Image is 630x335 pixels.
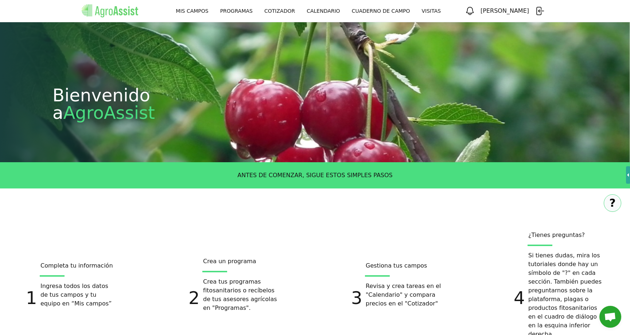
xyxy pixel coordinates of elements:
[203,277,279,312] p: Crea tus programas fitosanitarios o recíbelos de tus asesores agrícolas en "Programas".
[366,282,442,308] p: Revisa y crea tareas en el "Calendario" y compara precios en el "Cotizador"
[188,276,194,293] p: 2
[416,4,447,17] a: VISITAS
[214,4,258,17] a: PROGRAMAS
[203,257,279,266] p: Crea un programa
[514,276,520,293] p: 4
[237,171,393,180] p: ANTES DE COMENZAR, SIGUE ESTOS SIMPLES PASOS
[609,196,615,210] span: ?
[40,282,116,308] p: Ingresa todos los datos de tus campos y tu equipo en “Mis campos”
[528,231,604,239] p: ¿Tienes preguntas?
[40,261,116,270] p: Completa tu información
[170,4,214,17] a: MIS CAMPOS
[82,4,138,17] img: AgroAssist
[346,4,416,17] a: CUADERNO DE CAMPO
[480,6,529,16] h3: [PERSON_NAME]
[52,85,150,123] p: Bienvenido a
[351,276,357,293] p: 3
[604,194,621,212] button: ?
[26,276,32,293] p: 1
[599,306,621,328] div: Chat abierto
[63,102,155,123] p: AgroAssist
[366,261,442,270] p: Gestiona tus campos
[258,4,301,17] a: COTIZADOR
[301,4,346,17] a: CALENDARIO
